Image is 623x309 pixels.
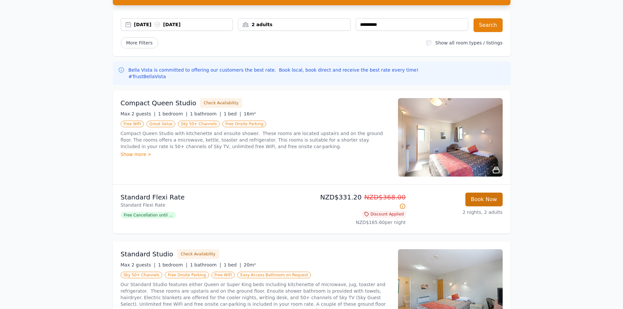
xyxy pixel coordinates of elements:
[178,121,220,127] span: Sky 50+ Channels
[121,111,156,116] span: Max 2 guests |
[121,212,176,218] span: Free Cancellation until ...
[244,111,256,116] span: 16m²
[121,98,197,108] h3: Compact Queen Studio
[224,262,241,267] span: 1 bed |
[190,262,221,267] span: 1 bathroom |
[200,98,242,108] button: Check Availability
[121,37,158,48] span: More Filters
[165,272,209,278] span: Free Onsite Parking
[435,40,502,45] label: Show all room types / listings
[147,121,175,127] span: Great Value
[121,272,163,278] span: Sky 50+ Channels
[474,18,503,32] button: Search
[238,21,350,28] div: 2 adults
[177,249,219,259] button: Check Availability
[129,67,420,80] p: Bella Vista is committed to offering our customers the best rate. Book local, book direct and rec...
[121,262,156,267] span: Max 2 guests |
[465,193,503,206] button: Book Now
[314,193,406,211] p: NZD$331.20
[121,121,144,127] span: Free WiFi
[212,272,235,278] span: Free WiFi
[121,130,390,150] p: Compact Queen Studio with kitchenette and ensuite shower. These rooms are located upstairs and on...
[121,193,309,202] p: Standard Flexi Rate
[244,262,256,267] span: 20m²
[237,272,311,278] span: Easy Access Bathroom on Request
[314,219,406,226] p: NZD$165.60 per night
[222,121,266,127] span: Free Onsite Parking
[158,111,187,116] span: 1 bedroom |
[158,262,187,267] span: 1 bedroom |
[411,209,503,215] p: 2 nights, 2 adults
[362,211,406,217] span: Discount Applied
[224,111,241,116] span: 1 bed |
[364,193,406,201] span: NZD$368.00
[190,111,221,116] span: 1 bathroom |
[134,21,233,28] div: [DATE] [DATE]
[121,151,390,158] div: Show more >
[121,202,309,208] p: Standard Flexi Rate
[121,249,173,259] h3: Standard Studio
